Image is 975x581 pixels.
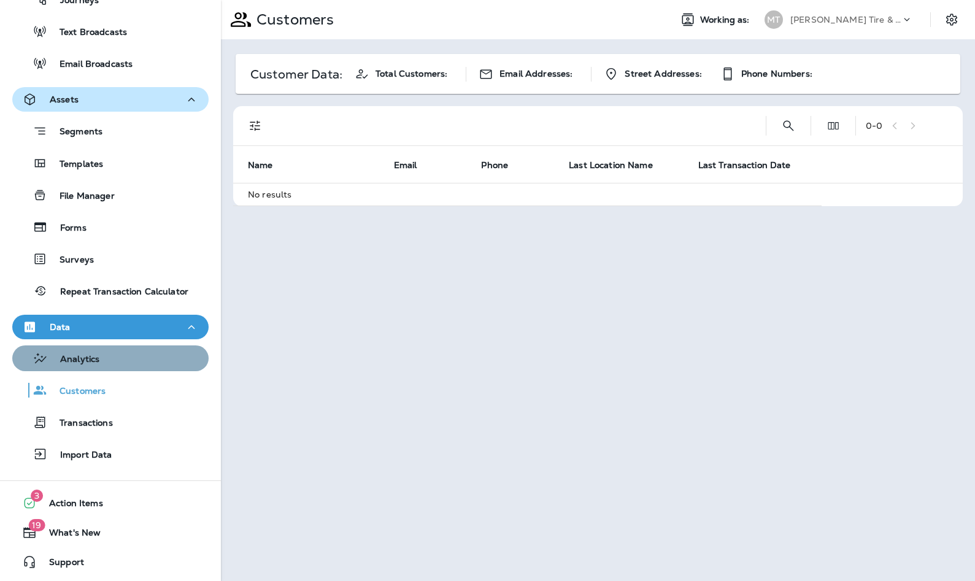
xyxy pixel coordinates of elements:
p: Text Broadcasts [47,27,127,39]
p: Customers [47,386,106,398]
span: Name [248,160,273,171]
span: Action Items [37,498,103,513]
p: Surveys [47,255,94,266]
p: Assets [50,94,79,104]
button: Analytics [12,345,209,371]
button: Text Broadcasts [12,18,209,44]
button: Filters [243,114,268,138]
span: 19 [28,519,45,531]
button: Templates [12,150,209,176]
span: Street Addresses: [625,69,701,79]
p: Repeat Transaction Calculator [48,287,188,298]
p: [PERSON_NAME] Tire & Auto [790,15,901,25]
span: Working as: [700,15,752,25]
p: Data [50,322,71,332]
p: File Manager [47,191,115,202]
span: Last Location Name [569,160,669,171]
p: Templates [47,159,103,171]
p: Segments [47,126,102,139]
p: Email Broadcasts [47,59,133,71]
p: Customer Data: [250,69,342,79]
span: Email [394,160,417,171]
button: Search Customers [776,114,801,138]
span: Email [394,160,433,171]
button: Customers [12,377,209,403]
td: No results [233,183,822,206]
span: Total Customers: [376,69,447,79]
div: MT [765,10,783,29]
button: Settings [941,9,963,31]
button: Import Data [12,441,209,467]
span: Email Addresses: [499,69,572,79]
span: Last Transaction Date [698,160,807,171]
button: 3Action Items [12,491,209,515]
p: Analytics [48,354,99,366]
span: Last Location Name [569,160,653,171]
span: Last Transaction Date [698,160,791,171]
button: Support [12,550,209,574]
button: Email Broadcasts [12,50,209,76]
p: Customers [252,10,334,29]
button: Segments [12,118,209,144]
span: Support [37,557,84,572]
span: Phone [481,160,524,171]
button: Data [12,315,209,339]
p: Import Data [48,450,112,461]
button: Edit Fields [821,114,846,138]
button: Repeat Transaction Calculator [12,278,209,304]
span: What's New [37,528,101,542]
div: 0 - 0 [866,121,882,131]
button: Forms [12,214,209,240]
p: Transactions [47,418,113,429]
button: Surveys [12,246,209,272]
span: Phone [481,160,508,171]
button: File Manager [12,182,209,208]
button: Assets [12,87,209,112]
button: Transactions [12,409,209,435]
button: 19What's New [12,520,209,545]
span: 3 [31,490,43,502]
span: Name [248,160,289,171]
span: Phone Numbers: [741,69,812,79]
p: Forms [48,223,87,234]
